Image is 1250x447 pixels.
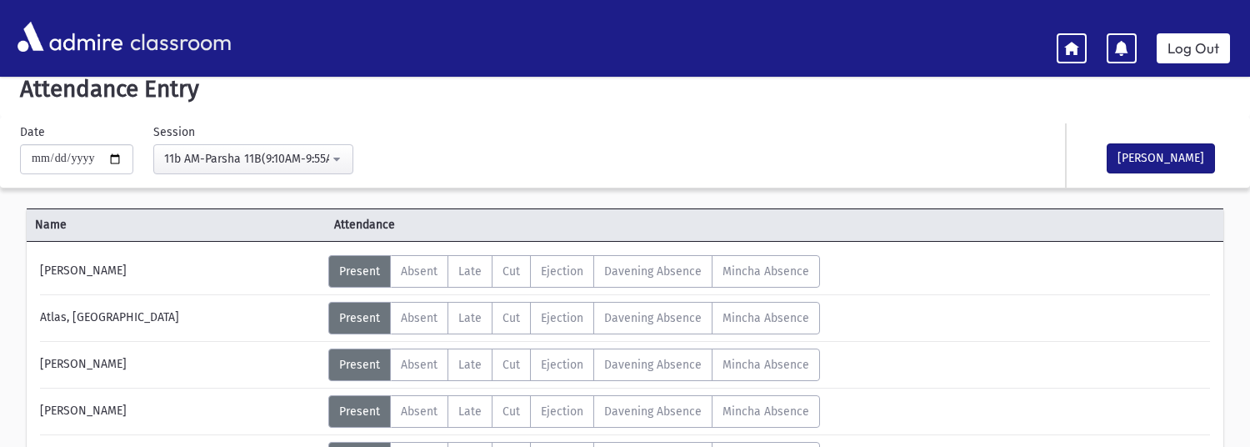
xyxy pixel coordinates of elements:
span: Present [339,404,380,419]
div: AttTypes [328,395,820,428]
span: Late [458,264,482,279]
button: [PERSON_NAME] [1107,143,1215,173]
span: Davening Absence [604,311,702,325]
span: Absent [401,264,437,279]
span: Davening Absence [604,264,702,279]
span: Late [458,358,482,372]
span: Mincha Absence [722,404,809,419]
div: [PERSON_NAME] [32,349,328,381]
span: Mincha Absence [722,264,809,279]
span: Late [458,404,482,419]
div: AttTypes [328,255,820,288]
div: [PERSON_NAME] [32,255,328,288]
span: Absent [401,404,437,419]
div: AttTypes [328,302,820,334]
div: [PERSON_NAME] [32,395,328,428]
span: Cut [502,264,520,279]
div: Atlas, [GEOGRAPHIC_DATA] [32,302,328,334]
span: Mincha Absence [722,311,809,325]
span: Late [458,311,482,325]
span: Present [339,358,380,372]
span: classroom [127,15,232,59]
div: AttTypes [328,349,820,381]
img: AdmirePro [13,18,127,56]
label: Session [153,123,195,141]
label: Date [20,123,45,141]
span: Absent [401,311,437,325]
span: Present [339,264,380,279]
a: Log Out [1157,33,1230,63]
span: Absent [401,358,437,372]
span: Cut [502,311,520,325]
span: Attendance [326,216,625,234]
div: 11b AM-Parsha 11B(9:10AM-9:55AM) [164,150,329,168]
span: Ejection [541,311,583,325]
span: Davening Absence [604,358,702,372]
button: 11b AM-Parsha 11B(9:10AM-9:55AM) [153,144,353,174]
span: Mincha Absence [722,358,809,372]
span: Ejection [541,358,583,372]
span: Present [339,311,380,325]
span: Ejection [541,264,583,279]
span: Name [27,216,326,234]
h5: Attendance Entry [13,75,1237,103]
span: Cut [502,358,520,372]
span: Cut [502,404,520,419]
